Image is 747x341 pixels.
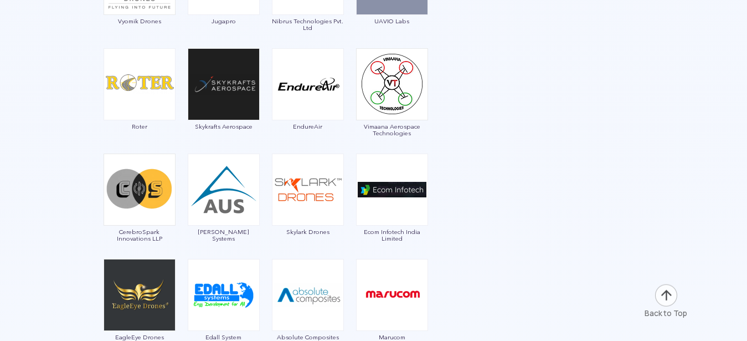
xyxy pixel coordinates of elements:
a: Edall System [187,289,260,340]
span: Edall System [187,334,260,340]
a: Ecom Infotech India Limited [356,184,429,242]
span: EagleEye Drones [103,334,176,340]
img: ic_arrow-up.png [654,283,678,308]
div: Back to Top [645,308,687,319]
span: Marucom [356,334,429,340]
a: [PERSON_NAME] Systems [187,184,260,242]
span: UAVIO Labs [356,18,429,24]
span: [PERSON_NAME] Systems [187,228,260,242]
img: img_marucom.png [356,259,428,331]
a: EagleEye Drones [103,289,176,340]
a: Absolute Composites [271,289,344,340]
img: ic_endureair.png [272,48,344,120]
span: EndureAir [271,123,344,130]
img: ic_ecom.png [356,154,428,226]
span: Absolute Composites [271,334,344,340]
span: Nibrus Technologies Pvt. Ltd [271,18,344,31]
span: CerebroSpark Innovations LLP [103,228,176,242]
span: Ecom Infotech India Limited [356,228,429,242]
img: ic_apiroter.png [104,48,176,120]
a: Marucom [356,289,429,340]
img: ic_edall.png [188,259,260,331]
a: CerebroSpark Innovations LLP [103,184,176,242]
img: ic_skykrafts.png [188,48,260,120]
img: ic_vimana-1.png [356,48,428,120]
a: EndureAir [271,79,344,130]
a: Skylark Drones [271,184,344,235]
img: ic_skylark.png [272,154,344,226]
img: ic_aarav.png [188,154,260,226]
a: Skykrafts Aerospace [187,79,260,130]
span: Skylark Drones [271,228,344,235]
img: ic_eagleeye.png [104,259,176,331]
img: ic_cerebospark.png [104,154,176,226]
span: Roter [103,123,176,130]
span: Vimaana Aerospace Technologies [356,123,429,136]
span: Jugapro [187,18,260,24]
span: Vyomik Drones [103,18,176,24]
span: Skykrafts Aerospace [187,123,260,130]
img: ic_absolutecomposites.png [272,259,344,331]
